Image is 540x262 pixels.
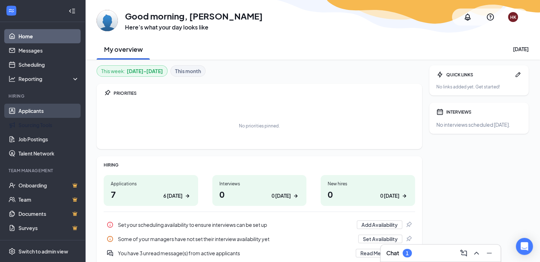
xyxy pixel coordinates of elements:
[104,218,415,232] a: InfoSet your scheduling availability to ensure interviews can be set upAdd AvailabilityPin
[459,249,468,257] svg: ComposeMessage
[104,45,143,54] h2: My overview
[125,23,263,31] h3: Here’s what your day looks like
[239,123,280,129] div: No priorities pinned.
[401,192,408,200] svg: ArrowRight
[328,188,408,200] h1: 0
[107,221,114,228] svg: Info
[111,188,191,200] h1: 7
[114,90,415,96] div: PRIORITIES
[9,75,16,82] svg: Analysis
[386,249,399,257] h3: Chat
[219,188,300,200] h1: 0
[510,14,516,20] div: HK
[104,89,111,97] svg: Pin
[446,72,512,78] div: QUICK LINKS
[118,250,351,257] div: You have 3 unread message(s) from active applicants
[516,238,533,255] div: Open Intercom Messenger
[69,7,76,15] svg: Collapse
[356,249,402,257] button: Read Messages
[107,235,114,242] svg: Info
[175,67,201,75] b: This month
[405,221,412,228] svg: Pin
[18,29,79,43] a: Home
[328,181,408,187] div: New hires
[104,246,415,260] a: DoubleChatActiveYou have 3 unread message(s) from active applicantsRead MessagesPin
[107,250,114,257] svg: DoubleChatActive
[458,247,469,259] button: ComposeMessage
[104,246,415,260] div: You have 3 unread message(s) from active applicants
[485,249,493,257] svg: Minimize
[406,250,409,256] div: 1
[125,10,263,22] h1: Good morning, [PERSON_NAME]
[18,192,79,207] a: TeamCrown
[18,132,79,146] a: Job Postings
[436,84,522,90] div: No links added yet. Get started!
[8,7,15,14] svg: WorkstreamLogo
[104,232,415,246] a: InfoSome of your managers have not set their interview availability yetSet AvailabilityPin
[484,247,495,259] button: Minimize
[9,248,16,255] svg: Settings
[18,43,79,58] a: Messages
[9,93,78,99] div: Hiring
[212,175,307,206] a: Interviews00 [DATE]ArrowRight
[292,192,299,200] svg: ArrowRight
[104,175,198,206] a: Applications76 [DATE]ArrowRight
[111,181,191,187] div: Applications
[436,108,443,115] svg: Calendar
[104,232,415,246] div: Some of your managers have not set their interview availability yet
[321,175,415,206] a: New hires00 [DATE]ArrowRight
[18,178,79,192] a: OnboardingCrown
[514,71,522,78] svg: Pen
[272,192,291,200] div: 0 [DATE]
[97,10,118,31] img: Harpreet Kaur
[380,192,399,200] div: 0 [DATE]
[18,146,79,160] a: Talent Network
[18,118,79,132] a: Sourcing Tools
[18,221,79,235] a: SurveysCrown
[357,220,402,229] button: Add Availability
[471,247,482,259] button: ChevronUp
[18,104,79,118] a: Applicants
[9,168,78,174] div: Team Management
[446,109,522,115] div: INTERVIEWS
[436,121,522,128] div: No interviews scheduled [DATE].
[118,235,354,242] div: Some of your managers have not set their interview availability yet
[184,192,191,200] svg: ArrowRight
[463,13,472,21] svg: Notifications
[405,235,412,242] svg: Pin
[513,45,529,53] div: [DATE]
[18,207,79,221] a: DocumentsCrown
[163,192,182,200] div: 6 [DATE]
[118,221,353,228] div: Set your scheduling availability to ensure interviews can be set up
[18,58,79,72] a: Scheduling
[219,181,300,187] div: Interviews
[104,162,415,168] div: HIRING
[104,218,415,232] div: Set your scheduling availability to ensure interviews can be set up
[436,71,443,78] svg: Bolt
[472,249,481,257] svg: ChevronUp
[18,248,68,255] div: Switch to admin view
[18,75,80,82] div: Reporting
[486,13,495,21] svg: QuestionInfo
[127,67,163,75] b: [DATE] - [DATE]
[101,67,163,75] div: This week :
[358,235,402,243] button: Set Availability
